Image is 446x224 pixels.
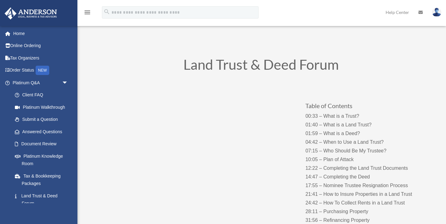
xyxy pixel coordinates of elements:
[432,8,441,17] img: User Pic
[94,58,428,75] h1: Land Trust & Deed Forum
[9,170,77,190] a: Tax & Bookkeeping Packages
[9,125,77,138] a: Answered Questions
[62,77,74,89] span: arrow_drop_down
[103,8,110,15] i: search
[4,27,77,40] a: Home
[9,89,77,101] a: Client FAQ
[9,113,77,126] a: Submit a Question
[9,101,77,113] a: Platinum Walkthrough
[305,103,428,112] h3: Table of Contents
[9,138,77,150] a: Document Review
[4,77,77,89] a: Platinum Q&Aarrow_drop_down
[4,52,77,64] a: Tax Organizers
[3,7,59,20] img: Anderson Advisors Platinum Portal
[9,190,74,209] a: Land Trust & Deed Forum
[36,66,49,75] div: NEW
[84,9,91,16] i: menu
[9,150,77,170] a: Platinum Knowledge Room
[84,11,91,16] a: menu
[4,40,77,52] a: Online Ordering
[4,64,77,77] a: Order StatusNEW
